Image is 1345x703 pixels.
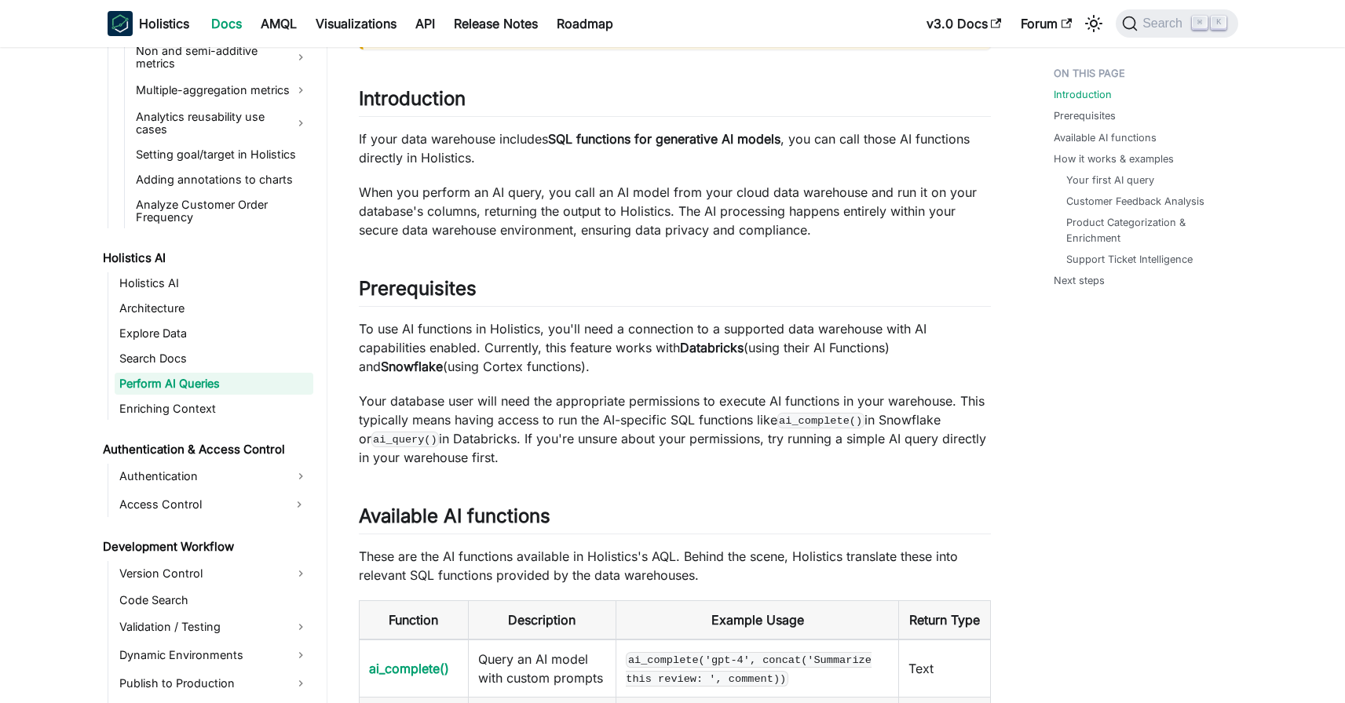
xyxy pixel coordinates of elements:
kbd: ⌘ [1192,16,1208,30]
a: Holistics AI [115,272,313,294]
a: Support Ticket Intelligence [1066,252,1193,267]
a: Roadmap [547,11,623,36]
h2: Prerequisites [359,277,991,307]
th: Example Usage [616,601,899,640]
code: ai_complete() [777,413,864,428]
a: Analytics reusability use cases [131,106,313,140]
b: Holistics [139,14,189,33]
a: API [406,11,444,36]
a: Forum [1011,11,1081,36]
kbd: K [1211,16,1226,30]
a: Prerequisites [1054,108,1116,123]
p: These are the AI functions available in Holistics's AQL. Behind the scene, Holistics translate th... [359,547,991,585]
th: Description [468,601,616,640]
a: Access Control [115,492,285,517]
a: Enriching Context [115,398,313,420]
a: Development Workflow [98,536,313,558]
a: Next steps [1054,273,1105,288]
a: Architecture [115,297,313,319]
a: Customer Feedback Analysis [1066,194,1204,209]
p: If your data warehouse includes , you can call those AI functions directly in Holistics. [359,129,991,167]
a: Dynamic Environments [115,643,313,668]
a: AMQL [251,11,306,36]
p: To use AI functions in Holistics, you'll need a connection to a supported data warehouse with AI ... [359,319,991,376]
th: Function [359,601,468,640]
a: Release Notes [444,11,547,36]
nav: Docs sidebar [92,47,327,703]
a: Explore Data [115,322,313,344]
a: Introduction [1054,87,1112,102]
a: Multiple-aggregation metrics [131,78,313,103]
p: Your database user will need the appropriate permissions to execute AI functions in your warehous... [359,392,991,467]
span: Search [1138,16,1192,31]
a: Validation / Testing [115,614,313,639]
code: ai_query() [371,432,440,447]
button: Expand sidebar category 'Access Control' [285,492,313,517]
a: Code Search [115,589,313,611]
a: Product Categorization & Enrichment [1066,215,1223,245]
a: Authentication [115,464,313,489]
img: Holistics [108,11,133,36]
a: Perform AI Queries [115,373,313,395]
td: Text [899,639,990,698]
a: Adding annotations to charts [131,169,313,191]
a: Docs [202,11,251,36]
strong: Snowflake [381,359,443,374]
h2: Available AI functions [359,504,991,534]
code: ai_complete('gpt-4', concat('Summarize this review: ', comment)) [626,652,872,687]
p: When you perform an AI query, you call an AI model from your cloud data warehouse and run it on y... [359,183,991,239]
h2: Introduction [359,87,991,117]
a: Available AI functions [1054,130,1157,145]
a: Holistics AI [98,247,313,269]
a: Version Control [115,561,313,586]
a: v3.0 Docs [917,11,1011,36]
td: Query an AI model with custom prompts [468,639,616,698]
strong: SQL functions for generative AI models [548,131,780,147]
th: Return Type [899,601,990,640]
a: Setting goal/target in Holistics [131,144,313,166]
a: Search Docs [115,348,313,370]
a: Non and semi-additive metrics [131,40,313,75]
a: Publish to Production [115,671,313,696]
button: Switch between dark and light mode (currently light mode) [1081,11,1106,36]
a: ai_complete() [369,661,449,676]
a: Authentication & Access Control [98,439,313,461]
a: Analyze Customer Order Frequency [131,194,313,228]
a: Your first AI query [1066,173,1154,188]
a: Visualizations [306,11,406,36]
a: How it works & examples [1054,151,1174,166]
strong: Databricks [680,340,744,355]
a: HolisticsHolistics [108,11,189,36]
button: Search (Command+K) [1116,9,1237,38]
